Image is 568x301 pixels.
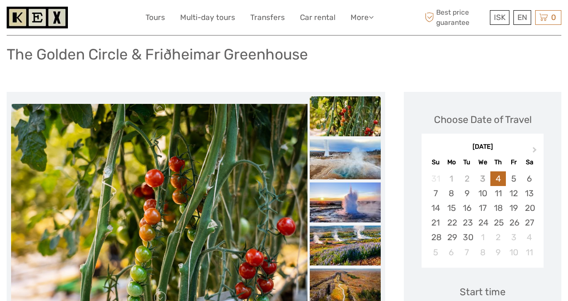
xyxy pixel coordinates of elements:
div: Choose Saturday, September 13th, 2025 [521,186,537,201]
img: 2ab51ccbcdba48769a02bc3ccf1021d8_slider_thumbnail.jpg [310,226,381,265]
img: f3decd416e5649cc9f3697d7d862482a_slider_thumbnail.jpg [310,182,381,222]
div: Th [490,156,506,168]
div: Choose Friday, September 19th, 2025 [506,201,521,215]
div: Choose Sunday, September 28th, 2025 [428,230,443,245]
div: Start time [460,285,505,299]
div: Choose Wednesday, October 1st, 2025 [475,230,490,245]
div: Choose Wednesday, October 8th, 2025 [475,245,490,260]
div: Choose Saturday, September 20th, 2025 [521,201,537,215]
div: Not available Monday, September 1st, 2025 [444,171,459,186]
span: Best price guarantee [423,8,488,27]
div: Choose Thursday, October 9th, 2025 [490,245,506,260]
a: Car rental [300,11,335,24]
div: Choose Sunday, October 5th, 2025 [428,245,443,260]
div: Choose Tuesday, September 9th, 2025 [459,186,475,201]
div: Choose Friday, September 12th, 2025 [506,186,521,201]
div: Fr [506,156,521,168]
div: Choose Wednesday, September 24th, 2025 [475,215,490,230]
div: We [475,156,490,168]
div: Choose Thursday, September 11th, 2025 [490,186,506,201]
div: month 2025-09 [424,171,540,260]
div: Choose Tuesday, September 30th, 2025 [459,230,475,245]
div: Choose Tuesday, September 23rd, 2025 [459,215,475,230]
div: Choose Date of Travel [434,113,532,127]
div: EN [513,10,531,25]
div: Choose Saturday, October 4th, 2025 [521,230,537,245]
div: Sa [521,156,537,168]
div: Choose Saturday, October 11th, 2025 [521,245,537,260]
div: Choose Friday, September 5th, 2025 [506,171,521,186]
p: We're away right now. Please check back later! [12,16,100,23]
div: Choose Thursday, October 2nd, 2025 [490,230,506,245]
button: Next Month [529,145,543,159]
a: Tours [146,11,165,24]
div: Not available Tuesday, September 2nd, 2025 [459,171,475,186]
div: Choose Sunday, September 7th, 2025 [428,186,443,201]
div: Choose Saturday, September 27th, 2025 [521,215,537,230]
div: Choose Thursday, September 4th, 2025 [490,171,506,186]
button: Open LiveChat chat widget [102,14,113,24]
img: 1261-44dab5bb-39f8-40da-b0c2-4d9fce00897c_logo_small.jpg [7,7,68,28]
div: [DATE] [422,143,544,152]
span: ISK [494,13,505,22]
div: Choose Tuesday, October 7th, 2025 [459,245,475,260]
div: Choose Saturday, September 6th, 2025 [521,171,537,186]
div: Su [428,156,443,168]
div: Tu [459,156,475,168]
div: Choose Sunday, September 21st, 2025 [428,215,443,230]
div: Choose Friday, October 10th, 2025 [506,245,521,260]
div: Choose Thursday, September 25th, 2025 [490,215,506,230]
div: Not available Wednesday, September 3rd, 2025 [475,171,490,186]
div: Choose Friday, October 3rd, 2025 [506,230,521,245]
div: Choose Monday, September 15th, 2025 [444,201,459,215]
div: Choose Monday, September 29th, 2025 [444,230,459,245]
div: Choose Wednesday, September 17th, 2025 [475,201,490,215]
img: f0f1ebe6bbfc4dc29b7bdf354b9fd9c8_slider_thumbnail.jpg [310,96,381,136]
div: Choose Sunday, September 14th, 2025 [428,201,443,215]
div: Choose Thursday, September 18th, 2025 [490,201,506,215]
a: Multi-day tours [180,11,235,24]
a: More [351,11,374,24]
img: a64ef9e83d5247edb26cc8099d54aa02_slider_thumbnail.jpg [310,139,381,179]
div: Choose Friday, September 26th, 2025 [506,215,521,230]
h1: The Golden Circle & Friðheimar Greenhouse [7,45,308,63]
div: Choose Monday, September 22nd, 2025 [444,215,459,230]
div: Choose Wednesday, September 10th, 2025 [475,186,490,201]
div: Choose Monday, September 8th, 2025 [444,186,459,201]
div: Choose Tuesday, September 16th, 2025 [459,201,475,215]
span: 0 [550,13,557,22]
a: Transfers [250,11,285,24]
div: Not available Sunday, August 31st, 2025 [428,171,443,186]
div: Choose Monday, October 6th, 2025 [444,245,459,260]
div: Mo [444,156,459,168]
